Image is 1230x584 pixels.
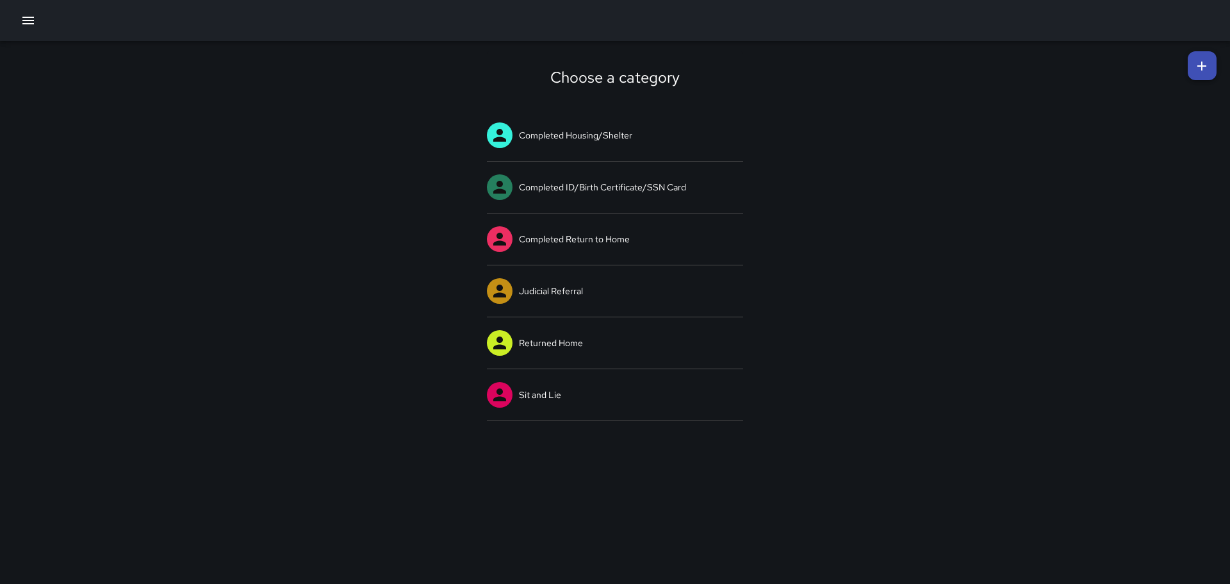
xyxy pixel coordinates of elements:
[487,110,743,161] a: Completed Housing/Shelter
[503,67,727,87] div: Choose a category
[487,213,743,265] a: Completed Return to Home
[487,265,743,317] a: Judicial Referral
[487,162,743,213] a: Completed ID/Birth Certificate/SSN Card
[487,317,743,369] a: Returned Home
[487,369,743,421] a: Sit and Lie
